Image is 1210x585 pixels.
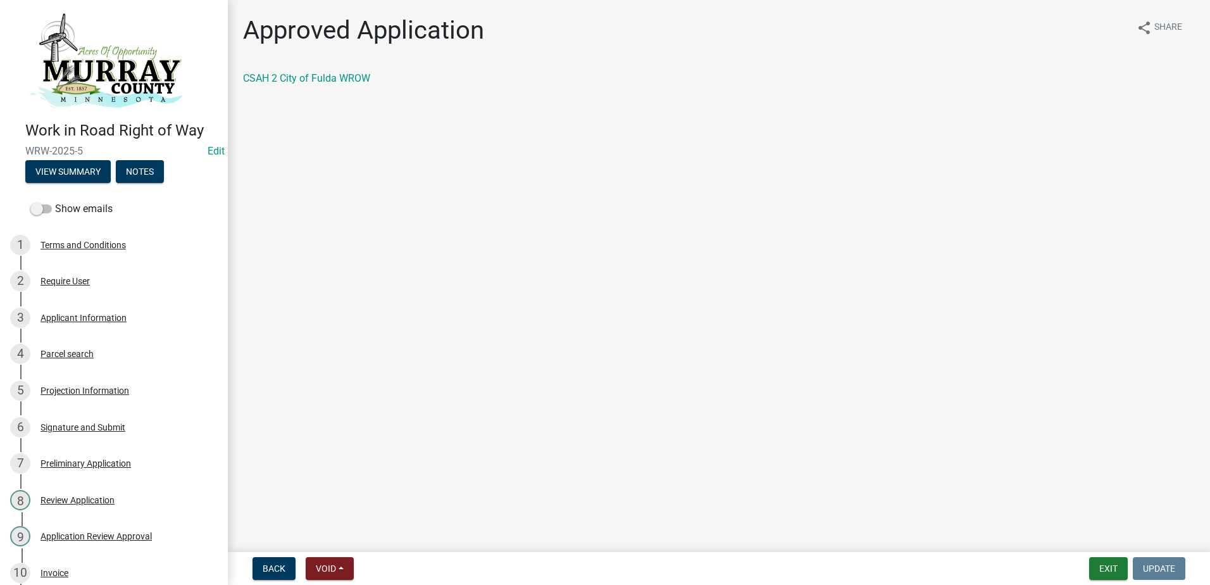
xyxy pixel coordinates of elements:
button: Update [1133,557,1185,580]
div: 2 [10,271,30,291]
h1: Approved Application [243,15,484,46]
button: Exit [1089,557,1128,580]
button: shareShare [1126,15,1192,40]
div: 10 [10,563,30,583]
div: Projection Information [41,386,129,395]
div: Review Application [41,496,115,505]
wm-modal-confirm: Notes [116,167,164,177]
i: share [1137,20,1152,35]
div: Terms and Conditions [41,241,126,249]
div: 3 [10,308,30,328]
div: 9 [10,526,30,546]
wm-modal-confirm: Summary [25,167,111,177]
div: 5 [10,381,30,401]
div: Preliminary Application [41,459,131,468]
img: Murray County, Minnesota [25,13,182,108]
span: Update [1143,563,1175,574]
div: 1 [10,235,30,255]
span: WRW-2025-5 [25,145,203,157]
div: 8 [10,490,30,510]
div: Invoice [41,569,68,577]
a: Edit [208,145,225,157]
span: Share [1154,20,1182,35]
div: Parcel search [41,349,94,358]
div: Require User [41,277,90,286]
h4: Work in Road Right of Way [25,122,218,140]
div: 7 [10,453,30,474]
span: Back [263,563,285,574]
button: Back [253,557,296,580]
div: Signature and Submit [41,423,125,432]
div: Applicant Information [41,313,127,322]
wm-modal-confirm: Edit Application Number [208,145,225,157]
label: Show emails [30,201,113,217]
span: Void [316,563,336,574]
button: View Summary [25,160,111,183]
div: 4 [10,344,30,364]
div: 6 [10,417,30,437]
div: Application Review Approval [41,532,152,541]
a: CSAH 2 City of Fulda WROW [243,72,370,84]
button: Notes [116,160,164,183]
button: Void [306,557,354,580]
